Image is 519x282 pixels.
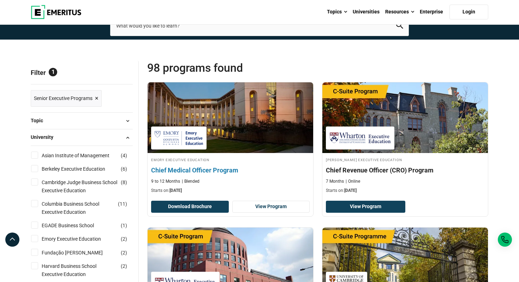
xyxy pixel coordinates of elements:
[346,178,360,184] p: Online
[151,188,310,194] p: Starts on:
[42,152,124,159] a: Asian Institute of Management
[121,152,127,159] span: ( )
[110,16,409,36] input: search-page
[123,166,125,172] span: 6
[139,79,322,157] img: Chief Medical Officer Program | Online Healthcare Course
[123,223,125,228] span: 1
[118,200,127,208] span: ( )
[42,200,132,216] a: Columbia Business School Executive Education
[31,117,49,124] span: Topic
[151,178,180,184] p: 9 to 12 Months
[121,249,127,257] span: ( )
[151,157,310,163] h4: Emory Executive Education
[326,178,344,184] p: 7 Months
[31,133,59,141] span: University
[123,236,125,242] span: 2
[121,222,127,229] span: ( )
[42,262,132,278] a: Harvard Business School Executive Education
[123,263,125,269] span: 2
[42,165,119,173] a: Berkeley Executive Education
[42,249,117,257] a: Fundação [PERSON_NAME]
[322,82,488,153] img: Chief Revenue Officer (CRO) Program | Online Business Management Course
[121,165,127,173] span: ( )
[155,130,203,146] img: Emory Executive Education
[111,69,133,78] a: Reset all
[182,178,199,184] p: Blended
[95,93,99,104] span: ×
[121,235,127,243] span: ( )
[326,157,484,163] h4: [PERSON_NAME] Executive Education
[396,22,403,30] button: search
[322,82,488,198] a: Business Management Course by Wharton Executive Education - September 17, 2025 Wharton Executive ...
[326,201,405,213] a: View Program
[123,250,125,255] span: 2
[123,153,125,158] span: 4
[396,24,403,30] a: search
[151,201,229,213] button: Download Brochure
[151,166,310,175] h4: Chief Medical Officer Program
[169,188,182,193] span: [DATE]
[34,94,93,102] span: Senior Executive Programs
[120,201,125,207] span: 11
[123,180,125,185] span: 8
[344,188,357,193] span: [DATE]
[42,222,108,229] a: EGADE Business School
[449,5,488,19] a: Login
[326,188,484,194] p: Starts on:
[49,68,57,76] span: 1
[121,262,127,270] span: ( )
[31,132,133,143] button: University
[42,178,132,194] a: Cambridge Judge Business School Executive Education
[31,116,133,126] button: Topic
[329,130,391,146] img: Wharton Executive Education
[148,82,313,198] a: Healthcare Course by Emory Executive Education - September 15, 2025 Emory Executive Education Emo...
[147,61,318,75] span: 98 Programs found
[42,235,115,243] a: Emory Executive Education
[232,201,310,213] a: View Program
[326,166,484,175] h4: Chief Revenue Officer (CRO) Program
[31,90,102,107] a: Senior Executive Programs ×
[31,61,133,84] p: Filter
[121,178,127,186] span: ( )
